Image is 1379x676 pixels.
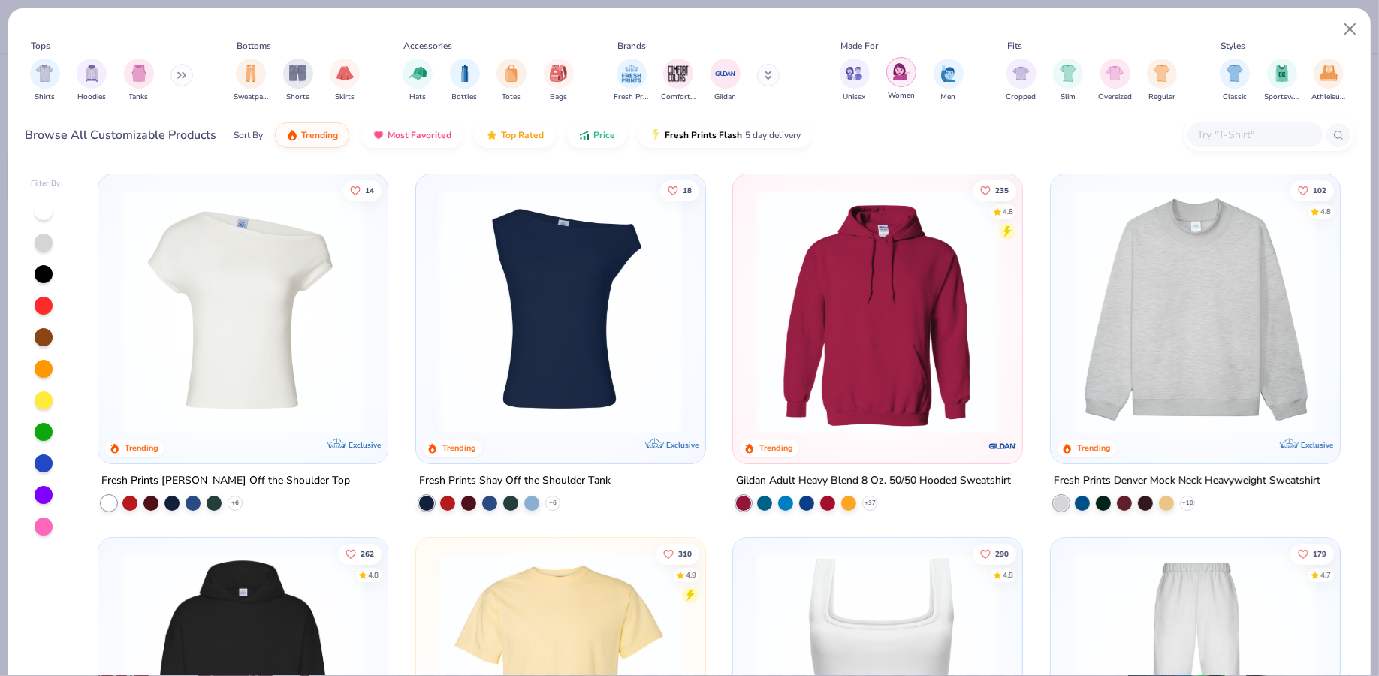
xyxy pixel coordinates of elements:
button: Like [1290,180,1334,201]
button: Price [567,122,626,148]
span: + 6 [231,499,239,508]
button: Like [342,180,382,201]
div: filter for Regular [1147,59,1177,103]
div: Made For [840,39,878,53]
div: Fits [1007,39,1022,53]
span: Bottles [452,92,478,103]
span: Top Rated [501,129,544,141]
span: Trending [301,129,338,141]
div: filter for Shirts [30,59,60,103]
img: Men Image [940,65,957,82]
img: Hoodies Image [83,65,100,82]
span: Sportswear [1265,92,1299,103]
div: filter for Bottles [450,59,480,103]
span: Exclusive [665,440,698,450]
button: filter button [1265,59,1299,103]
div: Sort By [234,128,263,142]
div: Styles [1221,39,1246,53]
button: filter button [77,59,107,103]
button: Like [973,543,1017,564]
span: Hoodies [77,92,106,103]
span: Regular [1148,92,1175,103]
button: filter button [450,59,480,103]
span: Fresh Prints Flash [665,129,742,141]
span: Price [593,129,615,141]
button: filter button [403,59,433,103]
span: 5 day delivery [745,127,801,144]
div: filter for Skirts [330,59,360,103]
img: Sportswear Image [1274,65,1290,82]
span: Hats [409,92,426,103]
span: Slim [1061,92,1076,103]
button: Like [1290,543,1334,564]
div: filter for Sportswear [1265,59,1299,103]
div: filter for Gildan [711,59,741,103]
span: Classic [1223,92,1247,103]
button: filter button [840,59,870,103]
img: Athleisure Image [1320,65,1338,82]
div: Fresh Prints Denver Mock Neck Heavyweight Sweatshirt [1054,472,1320,490]
span: Fresh Prints [614,92,649,103]
div: 4.8 [368,569,379,581]
span: Exclusive [349,440,381,450]
button: filter button [496,59,527,103]
span: Cropped [1006,92,1037,103]
img: 89f4990a-e188-452c-92a7-dc547f941a57 [372,189,631,433]
div: filter for Fresh Prints [614,59,649,103]
img: most_fav.gif [373,129,385,141]
button: filter button [283,59,313,103]
div: 4.7 [1320,569,1331,581]
div: Tops [31,39,50,53]
img: Bags Image [550,65,566,82]
button: filter button [661,59,696,103]
button: filter button [330,59,360,103]
div: Accessories [404,39,453,53]
span: Most Favorited [388,129,451,141]
span: Women [888,90,915,101]
div: filter for Cropped [1006,59,1037,103]
img: Unisex Image [846,65,863,82]
span: 14 [365,186,374,194]
img: Shorts Image [289,65,306,82]
img: Skirts Image [336,65,354,82]
span: Skirts [335,92,355,103]
div: filter for Unisex [840,59,870,103]
div: filter for Bags [544,59,574,103]
img: Bottles Image [457,65,473,82]
div: filter for Men [934,59,964,103]
span: + 6 [549,499,557,508]
img: Shirts Image [36,65,53,82]
div: 4.8 [1320,206,1331,217]
span: 18 [683,186,692,194]
div: Fresh Prints Shay Off the Shoulder Tank [419,472,611,490]
span: Exclusive [1301,440,1333,450]
button: filter button [886,59,916,103]
span: Men [941,92,956,103]
button: Like [338,543,382,564]
img: 5716b33b-ee27-473a-ad8a-9b8687048459 [431,189,690,433]
span: 102 [1313,186,1326,194]
div: filter for Slim [1053,59,1083,103]
button: Most Favorited [361,122,463,148]
span: Oversized [1098,92,1132,103]
button: Top Rated [475,122,555,148]
div: filter for Comfort Colors [661,59,696,103]
button: filter button [614,59,649,103]
span: Gildan [714,92,736,103]
div: filter for Shorts [283,59,313,103]
div: 4.8 [1003,569,1014,581]
div: filter for Athleisure [1311,59,1346,103]
button: Like [656,543,699,564]
button: filter button [124,59,154,103]
img: a1c94bf0-cbc2-4c5c-96ec-cab3b8502a7f [113,189,373,433]
span: 179 [1313,550,1326,557]
div: 4.9 [686,569,696,581]
img: Totes Image [503,65,520,82]
button: filter button [1311,59,1346,103]
button: Like [660,180,699,201]
span: Totes [502,92,521,103]
div: Bottoms [237,39,272,53]
img: 01756b78-01f6-4cc6-8d8a-3c30c1a0c8ac [748,189,1007,433]
img: Cropped Image [1012,65,1030,82]
div: Fresh Prints [PERSON_NAME] Off the Shoulder Top [101,472,350,490]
